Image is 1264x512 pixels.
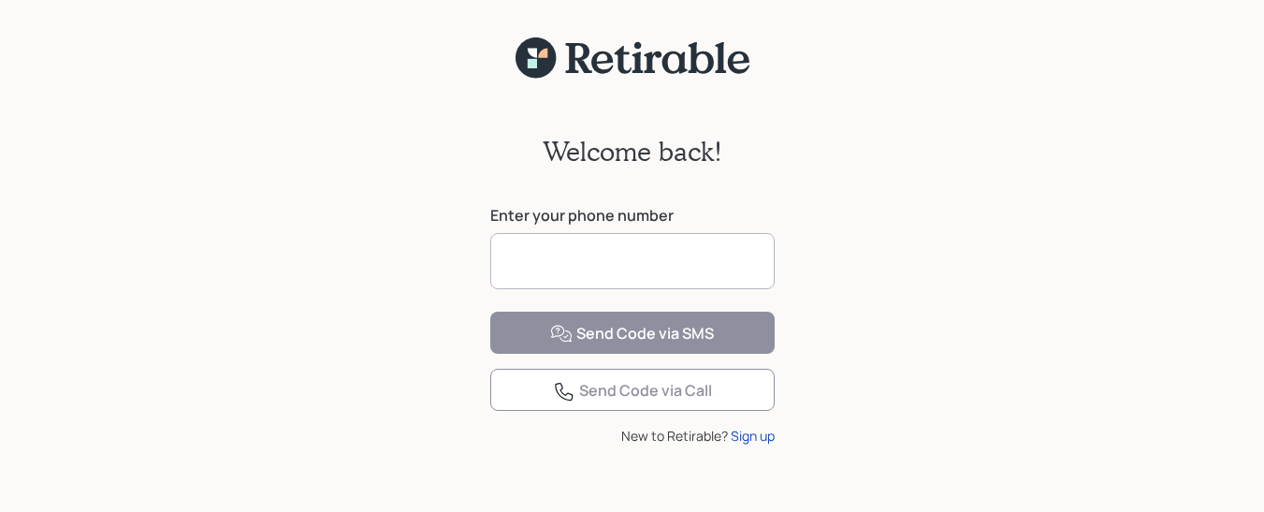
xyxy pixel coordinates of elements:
div: Send Code via SMS [550,323,714,345]
div: Sign up [731,426,775,446]
label: Enter your phone number [490,205,775,226]
h2: Welcome back! [543,136,722,168]
button: Send Code via Call [490,369,775,411]
div: Send Code via Call [553,380,712,402]
button: Send Code via SMS [490,312,775,354]
div: New to Retirable? [490,426,775,446]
